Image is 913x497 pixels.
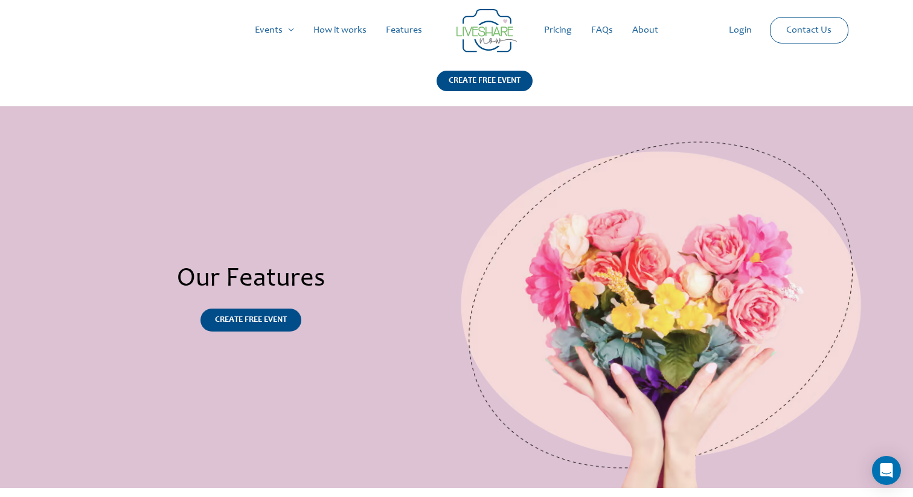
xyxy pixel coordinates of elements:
img: Live Share Feature [456,106,867,488]
nav: Site Navigation [21,11,892,50]
a: Pricing [534,11,581,50]
a: CREATE FREE EVENT [437,71,533,106]
div: CREATE FREE EVENT [437,71,533,91]
div: Open Intercom Messenger [872,456,901,485]
img: LiveShare logo - Capture & Share Event Memories [456,9,517,53]
a: CREATE FREE EVENT [200,309,301,332]
a: Contact Us [777,18,841,43]
a: Login [719,11,761,50]
a: About [623,11,668,50]
span: CREATE FREE EVENT [215,316,287,324]
a: How it works [304,11,376,50]
h2: Our Features [46,263,456,297]
a: Features [376,11,432,50]
a: Events [245,11,304,50]
a: FAQs [581,11,623,50]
